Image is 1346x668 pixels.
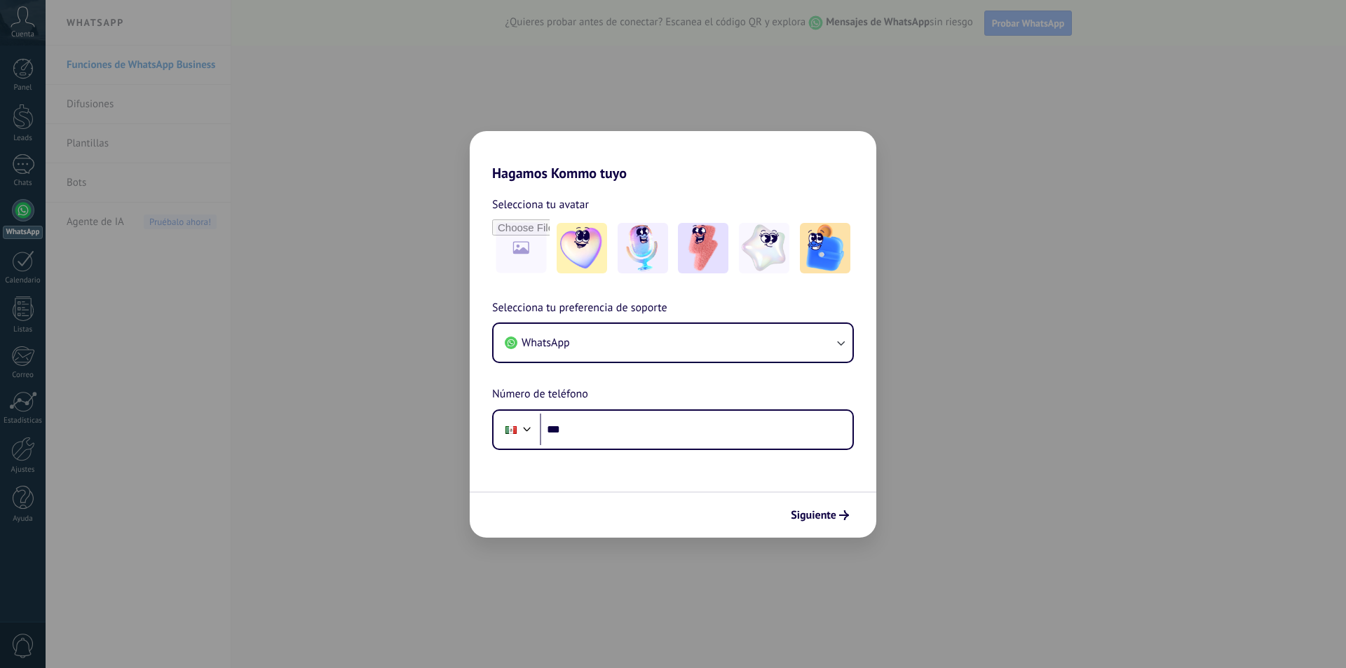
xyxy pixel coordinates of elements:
span: WhatsApp [522,336,570,350]
button: Siguiente [784,503,855,527]
div: Mexico: + 52 [498,415,524,444]
img: -1.jpeg [557,223,607,273]
span: Selecciona tu avatar [492,196,589,214]
span: Siguiente [791,510,836,520]
span: Selecciona tu preferencia de soporte [492,299,667,318]
img: -5.jpeg [800,223,850,273]
h2: Hagamos Kommo tuyo [470,131,876,182]
span: Número de teléfono [492,386,588,404]
img: -3.jpeg [678,223,728,273]
button: WhatsApp [494,324,852,362]
img: -2.jpeg [618,223,668,273]
img: -4.jpeg [739,223,789,273]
